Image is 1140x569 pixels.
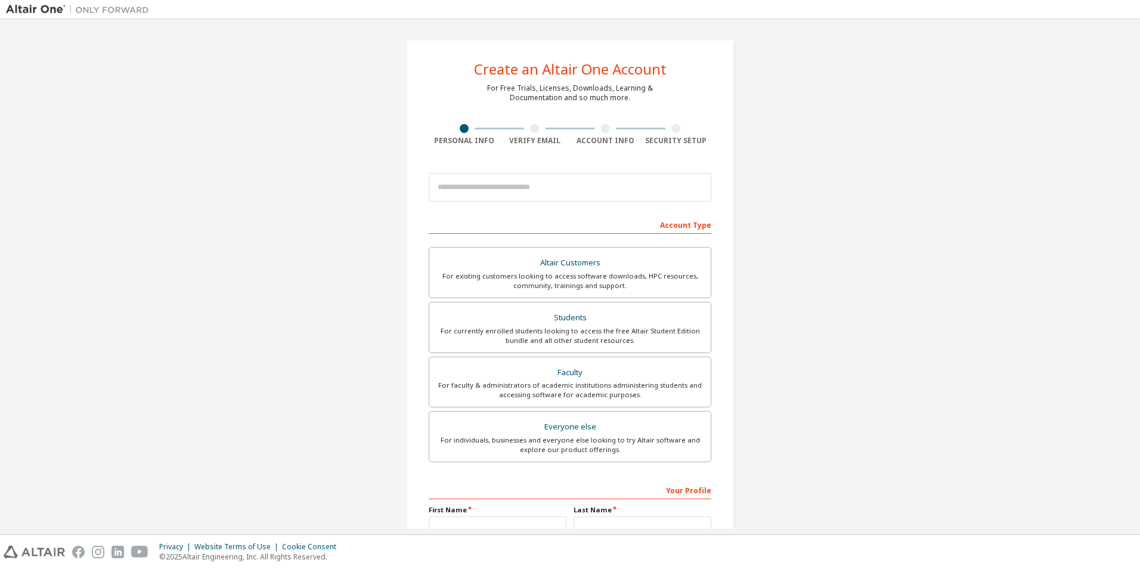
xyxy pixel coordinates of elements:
div: Personal Info [429,136,500,146]
div: For existing customers looking to access software downloads, HPC resources, community, trainings ... [436,271,704,290]
div: Faculty [436,364,704,381]
div: For currently enrolled students looking to access the free Altair Student Edition bundle and all ... [436,326,704,345]
div: Students [436,310,704,326]
img: linkedin.svg [111,546,124,558]
img: instagram.svg [92,546,104,558]
p: © 2025 Altair Engineering, Inc. All Rights Reserved. [159,552,343,562]
div: Account Type [429,215,711,234]
div: Website Terms of Use [194,542,282,552]
img: facebook.svg [72,546,85,558]
div: Verify Email [500,136,571,146]
div: Create an Altair One Account [474,62,667,76]
img: Altair One [6,4,155,16]
img: altair_logo.svg [4,546,65,558]
label: Last Name [574,505,711,515]
div: For faculty & administrators of academic institutions administering students and accessing softwa... [436,381,704,400]
div: Security Setup [641,136,712,146]
div: Altair Customers [436,255,704,271]
div: Cookie Consent [282,542,343,552]
img: youtube.svg [131,546,148,558]
div: For Free Trials, Licenses, Downloads, Learning & Documentation and so much more. [487,84,653,103]
div: Privacy [159,542,194,552]
div: Your Profile [429,480,711,499]
div: For individuals, businesses and everyone else looking to try Altair software and explore our prod... [436,435,704,454]
div: Account Info [570,136,641,146]
div: Everyone else [436,419,704,435]
label: First Name [429,505,566,515]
